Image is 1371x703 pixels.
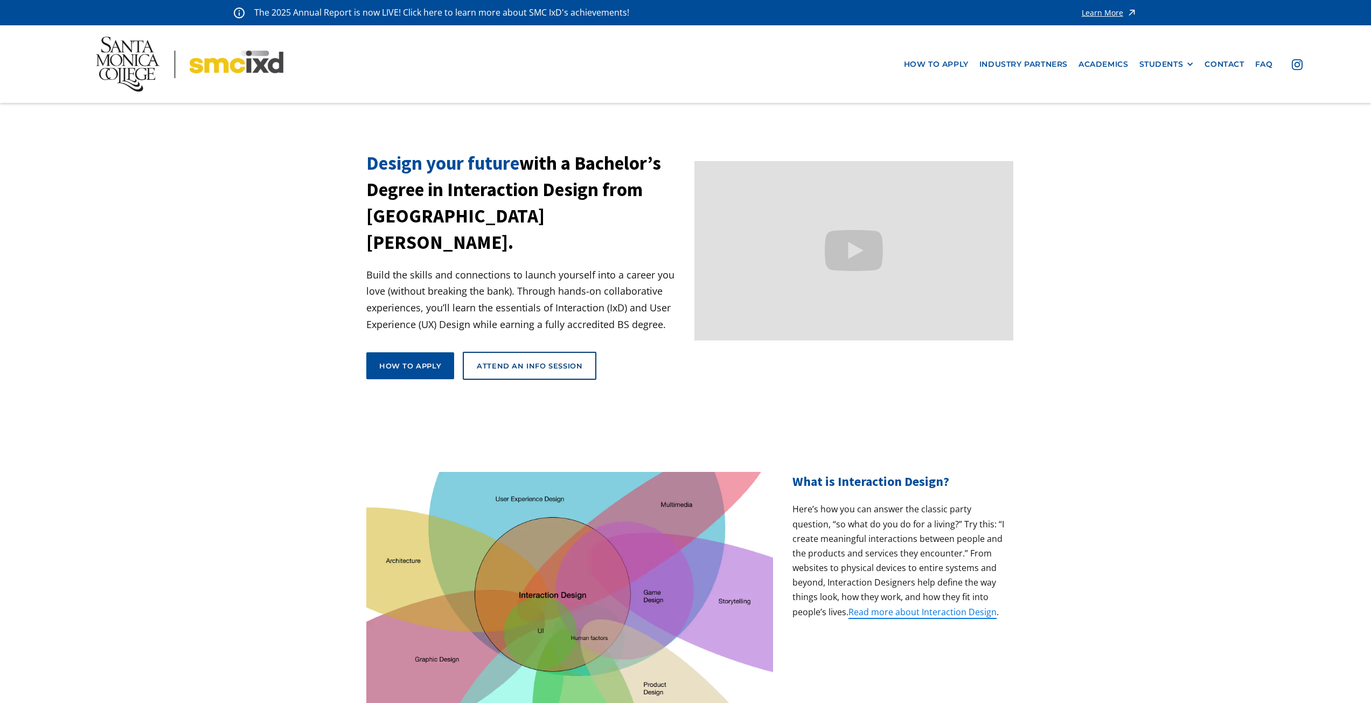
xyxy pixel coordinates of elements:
[848,606,997,619] a: Read more about Interaction Design
[1292,59,1303,70] img: icon - instagram
[366,151,519,175] span: Design your future
[1250,54,1278,74] a: faq
[477,361,582,371] div: Attend an Info Session
[694,161,1014,340] iframe: Design your future with a Bachelor's Degree in Interaction Design from Santa Monica College
[899,54,974,74] a: how to apply
[366,267,686,332] p: Build the skills and connections to launch yourself into a career you love (without breaking the ...
[234,7,245,18] img: icon - information - alert
[1139,60,1184,69] div: STUDENTS
[1082,5,1137,20] a: Learn More
[1126,5,1137,20] img: icon - arrow - alert
[1199,54,1249,74] a: contact
[1073,54,1133,74] a: Academics
[792,472,1005,491] h2: What is Interaction Design?
[792,502,1005,620] p: Here’s how you can answer the classic party question, “so what do you do for a living?” Try this:...
[366,150,686,256] h1: with a Bachelor’s Degree in Interaction Design from [GEOGRAPHIC_DATA][PERSON_NAME].
[379,361,441,371] div: How to apply
[96,37,283,92] img: Santa Monica College - SMC IxD logo
[1082,9,1123,17] div: Learn More
[254,5,630,20] p: The 2025 Annual Report is now LIVE! Click here to learn more about SMC IxD's achievements!
[366,352,454,379] a: How to apply
[1139,60,1194,69] div: STUDENTS
[974,54,1073,74] a: industry partners
[463,352,596,380] a: Attend an Info Session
